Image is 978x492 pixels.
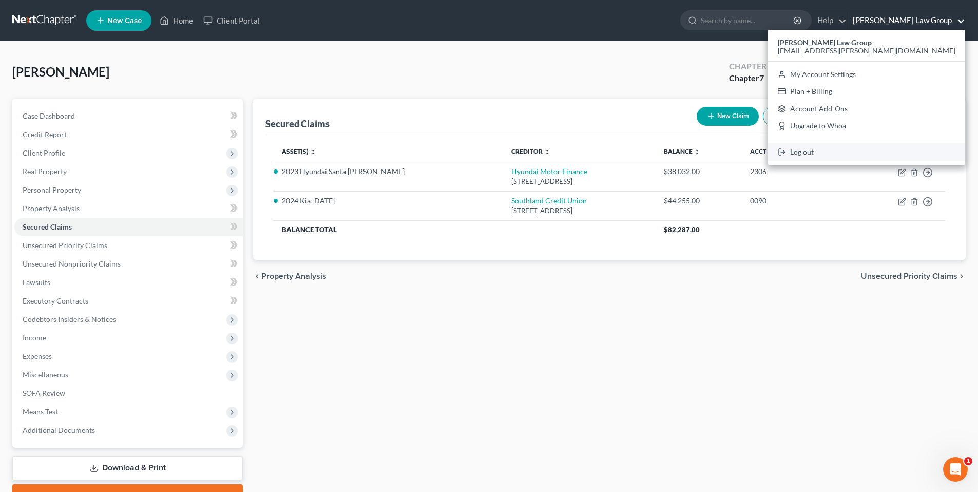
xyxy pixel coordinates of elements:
[23,111,75,120] span: Case Dashboard
[23,352,52,361] span: Expenses
[750,196,846,206] div: 0090
[14,107,243,125] a: Case Dashboard
[511,196,587,205] a: Southland Credit Union
[198,11,265,30] a: Client Portal
[23,315,116,324] span: Codebtors Insiders & Notices
[768,100,965,118] a: Account Add-Ons
[697,107,759,126] button: New Claim
[729,61,766,72] div: Chapter
[253,272,261,280] i: chevron_left
[23,130,67,139] span: Credit Report
[282,196,495,206] li: 2024 Kia [DATE]
[778,46,955,55] span: [EMAIL_ADDRESS][PERSON_NAME][DOMAIN_NAME]
[23,167,67,176] span: Real Property
[12,456,243,480] a: Download & Print
[23,222,72,231] span: Secured Claims
[14,199,243,218] a: Property Analysis
[14,125,243,144] a: Credit Report
[23,241,107,250] span: Unsecured Priority Claims
[23,370,68,379] span: Miscellaneous
[282,147,316,155] a: Asset(s) unfold_more
[750,147,801,155] a: Acct Number unfold_more
[253,272,327,280] button: chevron_left Property Analysis
[957,272,966,280] i: chevron_right
[768,66,965,83] a: My Account Settings
[943,457,968,482] iframe: Intercom live chat
[23,259,121,268] span: Unsecured Nonpriority Claims
[23,204,80,213] span: Property Analysis
[768,83,965,100] a: Plan + Billing
[701,11,795,30] input: Search by name...
[664,147,700,155] a: Balance unfold_more
[768,30,965,165] div: [PERSON_NAME] Law Group
[107,17,142,25] span: New Case
[155,11,198,30] a: Home
[694,149,700,155] i: unfold_more
[265,118,330,130] div: Secured Claims
[23,278,50,287] span: Lawsuits
[664,196,734,206] div: $44,255.00
[861,272,957,280] span: Unsecured Priority Claims
[778,38,872,47] strong: [PERSON_NAME] Law Group
[14,218,243,236] a: Secured Claims
[282,166,495,177] li: 2023 Hyundai Santa [PERSON_NAME]
[14,292,243,310] a: Executory Contracts
[23,148,65,157] span: Client Profile
[729,72,766,84] div: Chapter
[14,236,243,255] a: Unsecured Priority Claims
[511,167,587,176] a: Hyundai Motor Finance
[768,143,965,161] a: Log out
[511,206,647,216] div: [STREET_ADDRESS]
[848,11,965,30] a: [PERSON_NAME] Law Group
[861,272,966,280] button: Unsecured Priority Claims chevron_right
[14,384,243,403] a: SOFA Review
[23,296,88,305] span: Executory Contracts
[23,426,95,434] span: Additional Documents
[14,273,243,292] a: Lawsuits
[511,147,550,155] a: Creditor unfold_more
[23,389,65,398] span: SOFA Review
[274,220,656,239] th: Balance Total
[812,11,847,30] a: Help
[23,333,46,342] span: Income
[544,149,550,155] i: unfold_more
[261,272,327,280] span: Property Analysis
[964,457,972,465] span: 1
[12,64,109,79] span: [PERSON_NAME]
[310,149,316,155] i: unfold_more
[664,225,700,234] span: $82,287.00
[23,185,81,194] span: Personal Property
[750,166,846,177] div: 2306
[664,166,734,177] div: $38,032.00
[23,407,58,416] span: Means Test
[14,255,243,273] a: Unsecured Nonpriority Claims
[759,73,764,83] span: 7
[511,177,647,186] div: [STREET_ADDRESS]
[763,107,823,126] button: Import CSV
[768,118,965,135] a: Upgrade to Whoa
